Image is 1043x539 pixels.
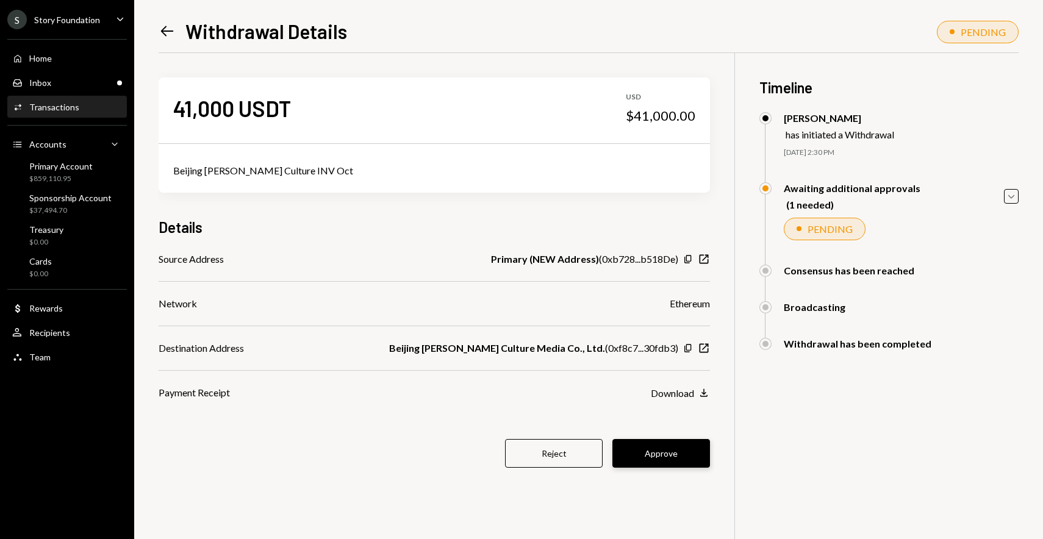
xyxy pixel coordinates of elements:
a: Transactions [7,96,127,118]
div: Home [29,53,52,63]
div: Source Address [159,252,224,266]
button: Download [651,387,710,400]
a: Primary Account$859,110.95 [7,157,127,187]
div: Inbox [29,77,51,88]
a: Home [7,47,127,69]
div: ( 0xf8c7...30fdb3 ) [389,341,678,355]
div: Primary Account [29,161,93,171]
b: Beijing [PERSON_NAME] Culture Media Co., Ltd. [389,341,605,355]
h3: Details [159,217,203,237]
a: Treasury$0.00 [7,221,127,250]
div: $41,000.00 [626,107,695,124]
div: Ethereum [670,296,710,311]
div: Treasury [29,224,63,235]
a: Team [7,346,127,368]
b: Primary (NEW Address) [491,252,599,266]
div: PENDING [808,223,853,235]
div: Download [651,387,694,399]
a: Rewards [7,297,127,319]
div: 41,000 USDT [173,95,291,122]
a: Inbox [7,71,127,93]
div: has initiated a Withdrawal [786,129,894,140]
div: Beijing [PERSON_NAME] Culture INV Oct [173,163,695,178]
div: Recipients [29,327,70,338]
div: USD [626,92,695,102]
div: Story Foundation [34,15,100,25]
div: $859,110.95 [29,174,93,184]
a: Sponsorship Account$37,494.70 [7,189,127,218]
div: Destination Address [159,341,244,355]
div: Cards [29,256,52,266]
div: Rewards [29,303,63,313]
div: (1 needed) [786,199,920,210]
div: Payment Receipt [159,385,230,400]
div: $0.00 [29,269,52,279]
div: Network [159,296,197,311]
div: Broadcasting [784,301,845,313]
a: Accounts [7,133,127,155]
div: ( 0xb728...b518De ) [491,252,678,266]
div: Transactions [29,102,79,112]
div: Sponsorship Account [29,193,112,203]
h1: Withdrawal Details [185,19,347,43]
a: Recipients [7,321,127,343]
div: Accounts [29,139,66,149]
div: Withdrawal has been completed [784,338,931,349]
button: Reject [505,439,603,468]
div: Awaiting additional approvals [784,182,920,194]
h3: Timeline [759,77,1019,98]
div: [DATE] 2:30 PM [784,148,1019,158]
div: $37,494.70 [29,205,112,216]
div: $0.00 [29,237,63,248]
div: S [7,10,27,29]
div: [PERSON_NAME] [784,112,894,124]
button: Approve [612,439,710,468]
div: Consensus has been reached [784,265,914,276]
div: Team [29,352,51,362]
a: Cards$0.00 [7,252,127,282]
div: PENDING [961,26,1006,38]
